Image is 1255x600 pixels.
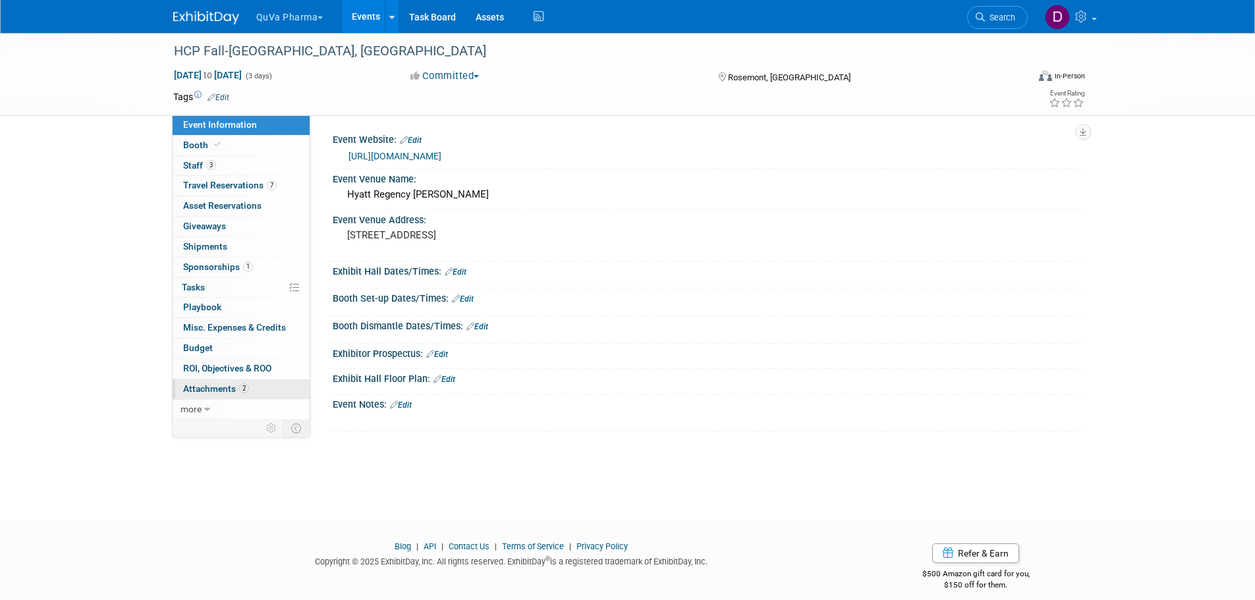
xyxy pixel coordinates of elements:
[244,72,272,80] span: (3 days)
[182,282,205,292] span: Tasks
[566,541,574,551] span: |
[333,169,1082,186] div: Event Venue Name:
[208,93,229,102] a: Edit
[239,383,249,393] span: 2
[173,237,310,257] a: Shipments
[173,90,229,103] td: Tags
[183,180,277,190] span: Travel Reservations
[333,288,1082,306] div: Booth Set-up Dates/Times:
[173,115,310,135] a: Event Information
[1049,90,1084,97] div: Event Rating
[395,541,411,551] a: Blog
[173,379,310,399] a: Attachments2
[183,363,271,373] span: ROI, Objectives & ROO
[202,70,214,80] span: to
[870,560,1082,590] div: $500 Amazon gift card for you,
[449,541,489,551] a: Contact Us
[424,541,436,551] a: API
[333,344,1082,361] div: Exhibitor Prospectus:
[243,261,253,271] span: 1
[267,180,277,190] span: 7
[413,541,422,551] span: |
[343,184,1073,205] div: Hyatt Regency [PERSON_NAME]
[183,160,216,171] span: Staff
[183,140,223,150] span: Booth
[406,69,484,83] button: Committed
[333,316,1082,333] div: Booth Dismantle Dates/Times:
[950,68,1086,88] div: Event Format
[333,210,1082,227] div: Event Venue Address:
[347,229,630,241] pre: [STREET_ADDRESS]
[214,141,221,148] i: Booth reservation complete
[183,200,262,211] span: Asset Reservations
[183,241,227,252] span: Shipments
[183,221,226,231] span: Giveaways
[491,541,500,551] span: |
[433,375,455,384] a: Edit
[400,136,422,145] a: Edit
[173,258,310,277] a: Sponsorships1
[438,541,447,551] span: |
[545,555,550,562] sup: ®
[333,261,1082,279] div: Exhibit Hall Dates/Times:
[1054,71,1085,81] div: In-Person
[173,278,310,298] a: Tasks
[445,267,466,277] a: Edit
[1039,70,1052,81] img: Format-Inperson.png
[173,359,310,379] a: ROI, Objectives & ROO
[183,119,257,130] span: Event Information
[173,156,310,176] a: Staff3
[502,541,564,551] a: Terms of Service
[183,302,221,312] span: Playbook
[181,404,202,414] span: more
[985,13,1015,22] span: Search
[173,196,310,216] a: Asset Reservations
[173,339,310,358] a: Budget
[183,383,249,394] span: Attachments
[173,176,310,196] a: Travel Reservations7
[333,395,1082,412] div: Event Notes:
[173,217,310,236] a: Giveaways
[333,369,1082,386] div: Exhibit Hall Floor Plan:
[426,350,448,359] a: Edit
[1045,5,1070,30] img: Danielle Mitchell
[967,6,1028,29] a: Search
[283,420,310,437] td: Toggle Event Tabs
[173,136,310,155] a: Booth
[173,318,310,338] a: Misc. Expenses & Credits
[183,322,286,333] span: Misc. Expenses & Credits
[349,151,441,161] a: [URL][DOMAIN_NAME]
[169,40,1008,63] div: HCP Fall-[GEOGRAPHIC_DATA], [GEOGRAPHIC_DATA]
[173,400,310,420] a: more
[173,69,242,81] span: [DATE] [DATE]
[173,553,851,568] div: Copyright © 2025 ExhibitDay, Inc. All rights reserved. ExhibitDay is a registered trademark of Ex...
[932,543,1019,563] a: Refer & Earn
[390,400,412,410] a: Edit
[452,294,474,304] a: Edit
[206,160,216,170] span: 3
[260,420,283,437] td: Personalize Event Tab Strip
[183,261,253,272] span: Sponsorships
[728,72,851,82] span: Rosemont, [GEOGRAPHIC_DATA]
[466,322,488,331] a: Edit
[576,541,628,551] a: Privacy Policy
[173,298,310,317] a: Playbook
[333,130,1082,147] div: Event Website:
[870,580,1082,591] div: $150 off for them.
[173,11,239,24] img: ExhibitDay
[183,342,213,353] span: Budget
